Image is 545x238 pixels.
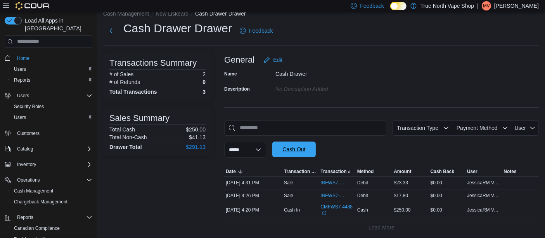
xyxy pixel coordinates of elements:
h4: Total Transactions [109,89,157,95]
button: Canadian Compliance [8,223,95,234]
label: Name [224,71,237,77]
span: Load More [369,224,394,231]
span: Edit [273,56,282,64]
a: Canadian Compliance [11,224,63,233]
span: Catalog [14,144,92,154]
span: Catalog [17,146,33,152]
button: Reports [8,75,95,86]
span: Cash Management [14,188,53,194]
span: Operations [14,175,92,185]
h4: Drawer Total [109,144,142,150]
h6: Total Non-Cash [109,134,147,140]
svg: External link [322,211,327,215]
p: Sale [284,192,293,199]
p: True North Vape Shop [420,1,474,10]
span: Transaction # [320,168,350,175]
a: Users [11,65,29,74]
span: Cash Out [282,145,305,153]
button: Users [2,90,95,101]
input: Dark Mode [390,2,407,10]
h3: General [224,55,254,65]
label: Description [224,86,250,92]
button: User [465,167,502,176]
button: User [511,120,539,136]
span: Cash [357,207,368,213]
a: Home [14,54,33,63]
h6: # of Refunds [109,79,140,85]
a: Security Roles [11,102,47,111]
button: Transaction # [319,167,355,176]
div: Mike Vape [482,1,491,10]
div: [DATE] 4:20 PM [224,205,282,215]
button: Chargeback Management [8,196,95,207]
span: $250.00 [394,207,410,213]
p: $41.13 [189,134,206,140]
span: JessicaRM Vape [467,192,500,199]
h4: $291.13 [186,144,206,150]
span: Chargeback Management [11,197,92,206]
span: Amount [394,168,411,175]
span: Load All Apps in [GEOGRAPHIC_DATA] [22,17,92,32]
span: Reports [14,77,30,83]
span: Home [14,53,92,63]
button: Operations [2,175,95,185]
div: [DATE] 4:31 PM [224,178,282,187]
span: Debit [357,192,368,199]
span: Security Roles [14,103,44,110]
span: Notes [504,168,517,175]
span: Users [11,113,92,122]
span: Inventory [17,161,36,168]
p: 2 [202,71,206,77]
span: Transaction Type [284,168,317,175]
span: Date [226,168,236,175]
a: Customers [14,129,43,138]
span: Method [357,168,374,175]
button: Reports [2,212,95,223]
span: Feedback [249,27,273,35]
button: New Liskeard [156,10,189,17]
p: 0 [202,79,206,85]
img: Cova [16,2,50,10]
p: Cash In [284,207,300,213]
span: Inventory [14,160,92,169]
span: Debit [357,180,368,186]
div: $0.00 [429,178,465,187]
span: Users [11,65,92,74]
h6: # of Sales [109,71,133,77]
span: INFWS7-4393 [320,192,346,199]
span: $23.33 [394,180,408,186]
span: Canadian Compliance [14,225,60,231]
button: Reports [14,213,36,222]
a: Cash Management [11,186,56,196]
button: Cash Drawer Drawer [195,10,246,17]
button: Edit [261,52,285,68]
h3: Sales Summary [109,114,170,123]
h4: 3 [202,89,206,95]
span: Chargeback Management [14,199,67,205]
span: Cash Management [11,186,92,196]
span: Customers [17,130,40,136]
span: Reports [14,213,92,222]
button: Users [8,64,95,75]
button: Cash Back [429,167,465,176]
span: INFWS7-4394 [320,180,346,186]
div: No Description added [275,83,379,92]
span: JessicaRM Vape [467,207,500,213]
span: Customers [14,128,92,138]
button: Customers [2,128,95,139]
button: Load More [224,220,539,235]
p: | [477,1,479,10]
span: Feedback [360,2,384,10]
p: Sale [284,180,293,186]
a: Feedback [237,23,276,38]
a: CMFWS7-4488External link [320,204,354,216]
button: Catalog [2,143,95,154]
button: Payment Method [452,120,511,136]
button: Next [103,23,119,38]
a: Chargeback Management [11,197,71,206]
button: Users [14,91,32,100]
button: Date [224,167,282,176]
a: Users [11,113,29,122]
span: Cash Back [431,168,454,175]
button: Notes [502,167,539,176]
